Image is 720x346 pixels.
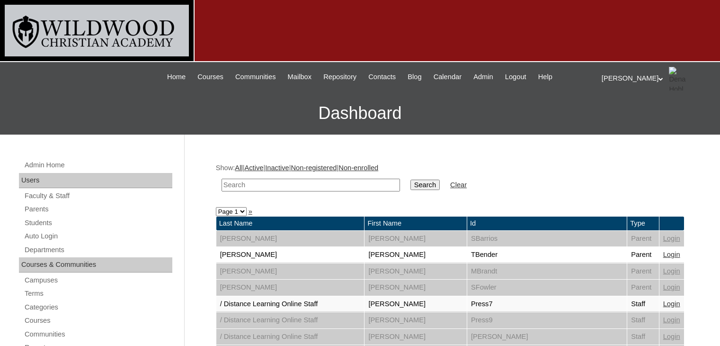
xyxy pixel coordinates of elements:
[434,72,462,82] span: Calendar
[283,72,317,82] a: Mailbox
[627,217,659,230] td: Type
[24,288,172,300] a: Terms
[467,329,627,345] td: [PERSON_NAME]
[5,5,189,56] img: logo-white.png
[467,312,627,328] td: Press9
[627,247,659,263] td: Parent
[538,72,552,82] span: Help
[167,72,186,82] span: Home
[627,329,659,345] td: Staff
[24,203,172,215] a: Parents
[663,300,680,308] a: Login
[669,67,693,91] img: Dena Hohl
[265,164,289,172] a: Inactive
[24,217,172,229] a: Students
[24,159,172,171] a: Admin Home
[364,296,466,312] td: [PERSON_NAME]
[627,231,659,247] td: Parent
[216,264,364,280] td: [PERSON_NAME]
[467,264,627,280] td: MBrandt
[408,72,421,82] span: Blog
[364,312,466,328] td: [PERSON_NAME]
[533,72,557,82] a: Help
[338,164,378,172] a: Non-enrolled
[216,329,364,345] td: / Distance Learning Online Staff
[627,296,659,312] td: Staff
[364,217,466,230] td: First Name
[291,164,337,172] a: Non-registered
[450,181,467,189] a: Clear
[19,257,172,273] div: Courses & Communities
[319,72,361,82] a: Repository
[24,244,172,256] a: Departments
[162,72,190,82] a: Home
[24,274,172,286] a: Campuses
[197,72,223,82] span: Courses
[216,163,684,197] div: Show: | | | |
[364,329,466,345] td: [PERSON_NAME]
[5,92,715,135] h3: Dashboard
[24,301,172,313] a: Categories
[24,328,172,340] a: Communities
[663,333,680,340] a: Login
[216,280,364,296] td: [PERSON_NAME]
[193,72,228,82] a: Courses
[627,280,659,296] td: Parent
[368,72,396,82] span: Contacts
[216,312,364,328] td: / Distance Learning Online Staff
[235,72,276,82] span: Communities
[505,72,526,82] span: Logout
[231,72,281,82] a: Communities
[627,312,659,328] td: Staff
[364,247,466,263] td: [PERSON_NAME]
[216,296,364,312] td: / Distance Learning Online Staff
[473,72,493,82] span: Admin
[410,180,440,190] input: Search
[403,72,426,82] a: Blog
[24,190,172,202] a: Faculty & Staff
[500,72,531,82] a: Logout
[216,231,364,247] td: [PERSON_NAME]
[222,179,400,191] input: Search
[364,280,466,296] td: [PERSON_NAME]
[288,72,312,82] span: Mailbox
[323,72,356,82] span: Repository
[235,164,242,172] a: All
[244,164,263,172] a: Active
[663,316,680,324] a: Login
[467,247,627,263] td: TBender
[467,280,627,296] td: SFowler
[364,264,466,280] td: [PERSON_NAME]
[663,235,680,242] a: Login
[429,72,466,82] a: Calendar
[602,67,711,91] div: [PERSON_NAME]
[663,283,680,291] a: Login
[663,251,680,258] a: Login
[249,208,252,215] a: »
[467,296,627,312] td: Press7
[467,231,627,247] td: SBarrios
[24,315,172,327] a: Courses
[24,230,172,242] a: Auto Login
[216,247,364,263] td: [PERSON_NAME]
[216,217,364,230] td: Last Name
[469,72,498,82] a: Admin
[467,217,627,230] td: Id
[364,231,466,247] td: [PERSON_NAME]
[627,264,659,280] td: Parent
[19,173,172,188] div: Users
[364,72,400,82] a: Contacts
[663,267,680,275] a: Login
